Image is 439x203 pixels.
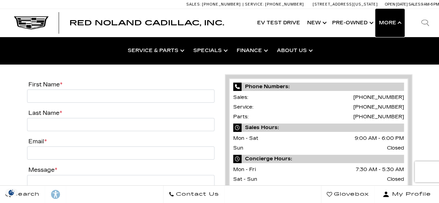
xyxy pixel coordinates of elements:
[27,90,214,103] input: First Name*
[233,167,256,172] span: Mon - Fri
[174,189,219,199] span: Contact Us
[411,9,439,37] div: Search
[355,134,404,143] span: 9:00 AM - 6:00 PM
[233,124,404,132] span: Sales Hours:
[14,16,49,29] img: Cadillac Dark Logo with Cadillac White Text
[375,9,404,37] button: More
[313,2,378,7] a: [STREET_ADDRESS][US_STATE]
[27,138,47,145] label: Email
[304,9,329,37] a: New
[421,2,439,7] span: 9 AM-6 PM
[254,9,304,37] a: EV Test Drive
[329,9,375,37] a: Pre-Owned
[69,19,224,27] span: Red Noland Cadillac, Inc.
[332,189,369,199] span: Glovebox
[233,114,248,120] span: Parts:
[3,189,19,196] section: Click to Open Cookie Consent Modal
[186,2,243,6] a: Sales: [PHONE_NUMBER]
[385,2,408,7] span: Open [DATE]
[353,94,404,100] a: [PHONE_NUMBER]
[245,2,264,7] span: Service:
[243,2,306,6] a: Service: [PHONE_NUMBER]
[123,37,188,65] a: Service & Parts
[353,114,404,120] a: [PHONE_NUMBER]
[408,2,421,7] span: Sales:
[27,167,57,173] label: Message
[233,83,404,91] span: Phone Numbers:
[233,104,253,110] span: Service:
[231,37,272,65] a: Finance
[272,37,316,65] a: About Us
[389,189,431,199] span: My Profile
[233,135,258,141] span: Mon - Sat
[27,118,214,131] input: Last Name*
[356,165,404,175] span: 7:30 AM - 5:30 AM
[27,146,214,160] input: Email*
[233,176,257,182] span: Sat - Sun
[233,155,404,163] span: Concierge Hours:
[27,81,62,88] label: First Name
[186,2,201,7] span: Sales:
[387,175,404,184] span: Closed
[11,189,40,199] span: Search
[233,94,248,100] span: Sales:
[188,37,231,65] a: Specials
[163,186,225,203] a: Contact Us
[321,186,374,203] a: Glovebox
[233,145,243,151] span: Sun
[387,143,404,153] span: Closed
[69,19,224,26] a: Red Noland Cadillac, Inc.
[3,189,19,196] img: Opt-Out Icon
[202,2,241,7] span: [PHONE_NUMBER]
[353,104,404,110] a: [PHONE_NUMBER]
[27,110,62,116] label: Last Name
[374,186,439,203] button: Open user profile menu
[265,2,304,7] span: [PHONE_NUMBER]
